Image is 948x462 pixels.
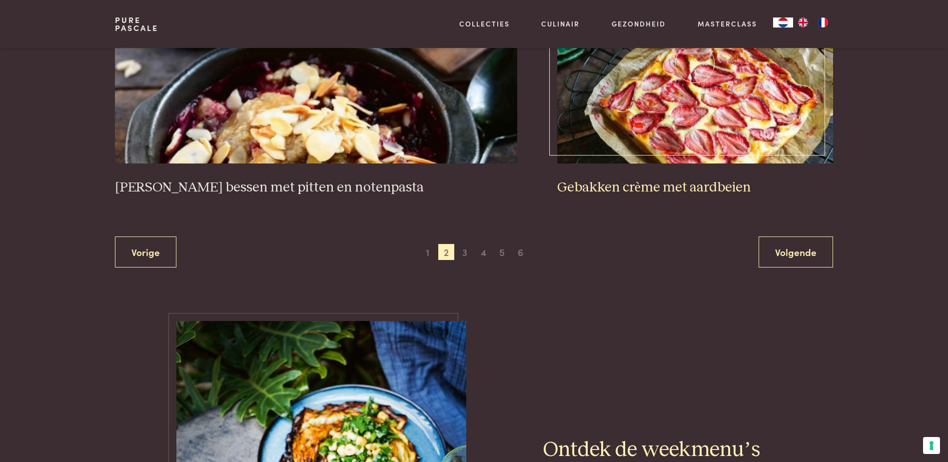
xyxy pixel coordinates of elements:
a: EN [793,17,813,27]
a: Culinair [541,18,580,29]
span: 1 [420,244,436,260]
a: Collecties [459,18,510,29]
ul: Language list [793,17,833,27]
a: Gezondheid [612,18,666,29]
span: 4 [475,244,491,260]
a: PurePascale [115,16,158,32]
a: Vorige [115,236,176,268]
h3: [PERSON_NAME] bessen met pitten en notenpasta [115,179,517,196]
span: 5 [494,244,510,260]
a: Masterclass [698,18,757,29]
h3: Gebakken crème met aardbeien [557,179,833,196]
button: Uw voorkeuren voor toestemming voor trackingtechnologieën [923,437,940,454]
a: FR [813,17,833,27]
div: Language [773,17,793,27]
a: NL [773,17,793,27]
aside: Language selected: Nederlands [773,17,833,27]
a: Volgende [759,236,833,268]
span: 6 [513,244,529,260]
span: 3 [457,244,473,260]
span: 2 [438,244,454,260]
